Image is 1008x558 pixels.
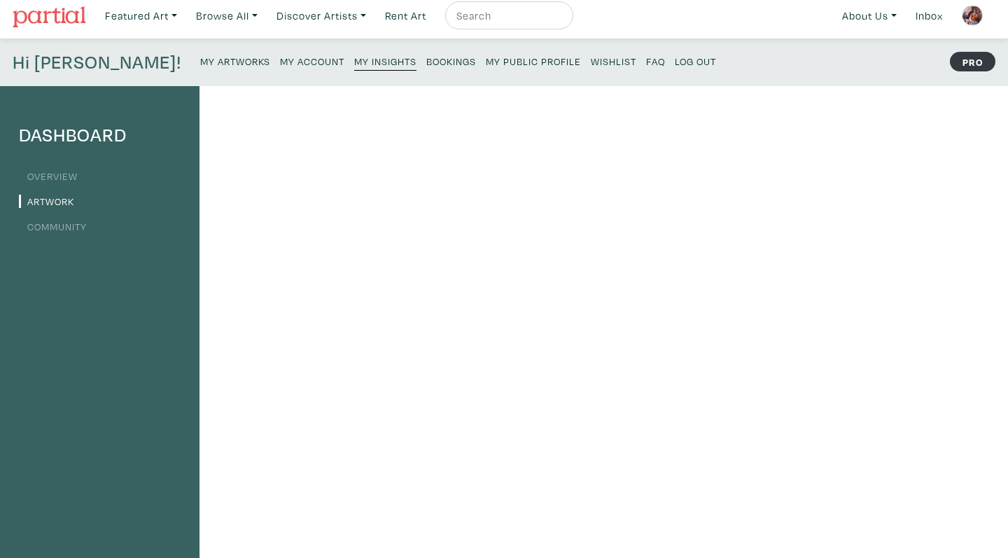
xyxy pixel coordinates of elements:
[280,51,344,70] a: My Account
[591,51,636,70] a: Wishlist
[962,5,983,26] img: phpThumb.php
[455,7,560,25] input: Search
[270,1,372,30] a: Discover Artists
[19,220,87,233] a: Community
[950,52,995,71] strong: PRO
[13,51,181,74] h4: Hi [PERSON_NAME]!
[591,55,636,68] small: Wishlist
[486,55,581,68] small: My Public Profile
[379,1,433,30] a: Rent Art
[646,55,665,68] small: FAQ
[646,51,665,70] a: FAQ
[675,51,716,70] a: Log Out
[19,169,78,183] a: Overview
[354,51,416,71] a: My Insights
[426,51,476,70] a: Bookings
[19,124,181,146] h4: Dashboard
[99,1,183,30] a: Featured Art
[354,55,416,68] small: My Insights
[19,195,74,208] a: Artwork
[836,1,903,30] a: About Us
[280,55,344,68] small: My Account
[675,55,716,68] small: Log Out
[200,51,270,70] a: My Artworks
[426,55,476,68] small: Bookings
[190,1,264,30] a: Browse All
[909,1,949,30] a: Inbox
[200,55,270,68] small: My Artworks
[486,51,581,70] a: My Public Profile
